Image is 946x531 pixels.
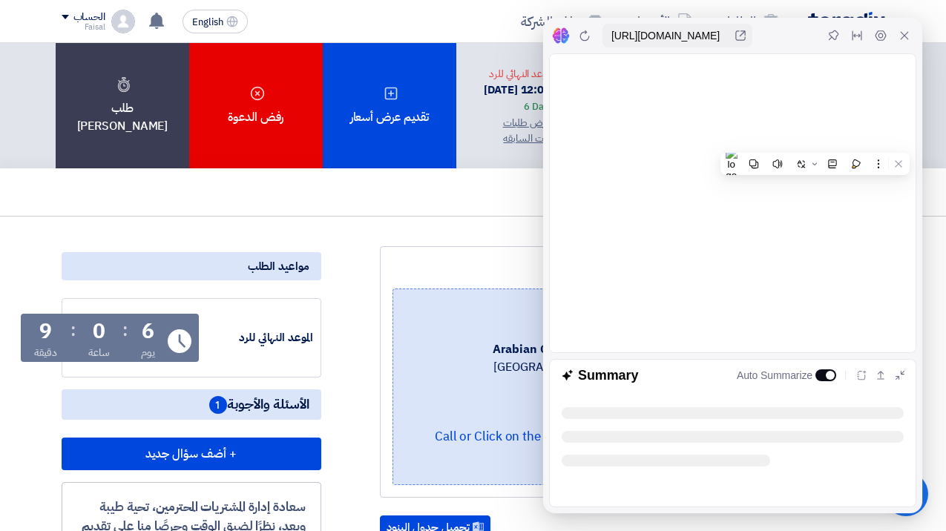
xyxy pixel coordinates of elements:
[493,340,741,358] b: Arabian Centres Company ( Cenomi Centres),
[93,321,105,342] div: 0
[323,43,456,168] div: تقديم عرض أسعار
[392,259,873,277] div: RFP-U-Walks Relaunch Campaign
[405,406,860,421] div: مسئول الدعم الفني من فريق تيرادكس
[73,11,105,24] div: الحساب
[39,321,52,342] div: 9
[142,321,154,342] div: 6
[189,43,323,168] div: رفض الدعوة
[209,396,227,414] span: 1
[111,10,135,33] img: profile_test.png
[62,252,321,280] div: مواعيد الطلب
[70,317,76,343] div: :
[34,345,57,360] div: دقيقة
[704,4,790,39] a: الطلبات
[524,99,570,114] div: 6 Days left
[435,427,860,465] a: 📞 [PHONE_NUMBER] (Call or Click on the Number to use WhatsApp)
[122,317,128,343] div: :
[141,345,155,360] div: يوم
[808,12,885,29] img: Teradix logo
[468,82,570,115] div: [DATE] 12:00 PM
[209,395,309,414] span: الأسئلة والأجوبة
[614,4,704,39] a: الأوردرات
[405,340,860,394] span: [GEOGRAPHIC_DATA], [GEOGRAPHIC_DATA] ,[GEOGRAPHIC_DATA] - [GEOGRAPHIC_DATA]- [GEOGRAPHIC_DATA]
[202,329,313,346] div: الموعد النهائي للرد
[62,23,105,31] div: Faisal
[62,438,321,470] button: + أضف سؤال جديد
[183,10,248,33] button: English
[509,4,614,39] a: ملف الشركة
[468,66,570,82] div: الموعد النهائي للرد
[468,115,570,146] div: عرض طلبات التاجيلات السابقه
[192,17,223,27] span: English
[88,345,110,360] div: ساعة
[56,43,189,168] div: طلب [PERSON_NAME]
